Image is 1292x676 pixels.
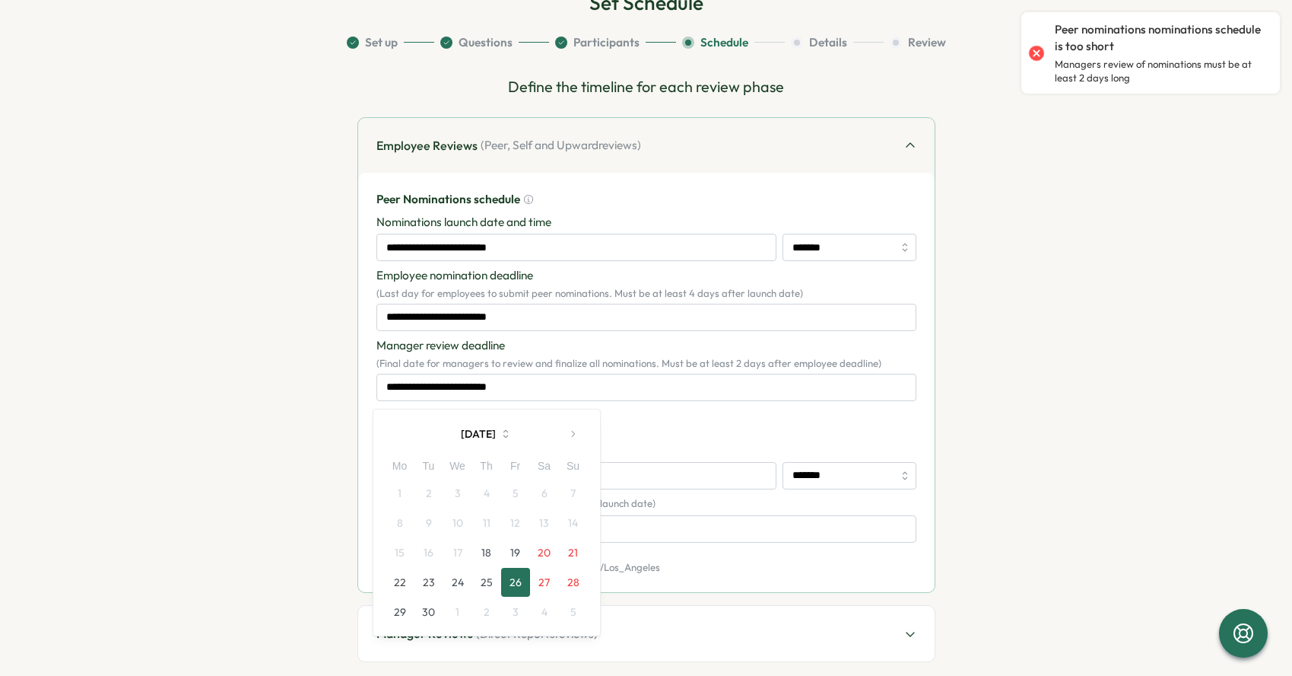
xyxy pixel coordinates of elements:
[414,458,443,475] div: Tu
[530,598,559,627] button: 4
[376,419,916,436] p: Peer, Self and Upward Reviews schedule
[481,137,641,154] span: ( Peer, Self and Upward reviews)
[376,136,478,155] p: Employee Reviews
[443,458,472,475] div: We
[357,75,935,99] p: Define the timeline for each review phase
[530,538,559,567] button: 20
[472,568,501,597] button: 25
[890,34,946,51] button: Review
[472,538,501,567] button: 18
[376,267,533,284] p: Employee nomination deadline
[386,598,414,627] button: 29
[1055,21,1265,55] p: Peer nominations nominations schedule is too short
[559,598,588,627] button: 5
[501,568,530,597] button: 26
[386,458,414,475] div: Mo
[443,598,472,627] button: 1
[791,34,884,51] button: Details
[376,287,803,301] p: ( Last day for employees to submit peer nominations. Must be at least 4 days after launch date )
[501,538,530,567] button: 19
[530,568,559,597] button: 27
[682,34,785,51] button: Schedule
[414,598,443,627] button: 30
[347,34,434,51] button: Set up
[376,357,881,371] p: ( Final date for managers to review and finalize all nominations. Must be at least 2 days after e...
[501,458,530,475] div: Fr
[376,337,505,354] p: Manager review deadline
[530,458,559,475] div: Sa
[1055,58,1265,84] p: Managers review of nominations must be at least 2 days long
[376,214,551,231] p: Nominations launch date and time
[472,598,501,627] button: 2
[472,458,501,475] div: Th
[376,561,916,575] p: This schedule is relative to your timezone: America/Los_Angeles
[501,598,530,627] button: 3
[416,419,557,449] button: [DATE]
[414,568,443,597] button: 23
[443,568,472,597] button: 24
[559,538,588,567] button: 21
[559,568,588,597] button: 28
[376,191,520,208] p: Peer Nominations schedule
[559,458,588,475] div: Su
[440,34,549,51] button: Questions
[555,34,676,51] button: Participants
[386,568,414,597] button: 22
